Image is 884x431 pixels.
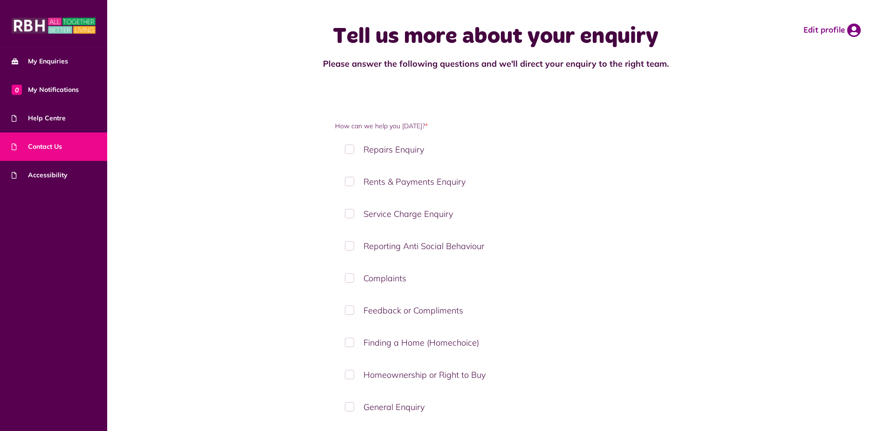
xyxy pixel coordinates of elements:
[335,329,656,356] label: Finding a Home (Homechoice)
[311,23,681,50] h1: Tell us more about your enquiry
[12,113,66,123] span: Help Centre
[335,361,656,389] label: Homeownership or Right to Buy
[12,56,68,66] span: My Enquiries
[335,136,656,163] label: Repairs Enquiry
[335,168,656,195] label: Rents & Payments Enquiry
[323,58,667,69] strong: Please answer the following questions and we'll direct your enquiry to the right team
[667,58,669,69] strong: .
[335,232,656,260] label: Reporting Anti Social Behaviour
[335,200,656,228] label: Service Charge Enquiry
[12,84,22,95] span: 0
[335,297,656,324] label: Feedback or Compliments
[335,393,656,421] label: General Enquiry
[803,23,861,37] a: Edit profile
[335,264,656,292] label: Complaints
[12,85,79,95] span: My Notifications
[12,142,62,152] span: Contact Us
[12,16,96,35] img: MyRBH
[12,170,68,180] span: Accessibility
[335,121,656,131] label: How can we help you [DATE]?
